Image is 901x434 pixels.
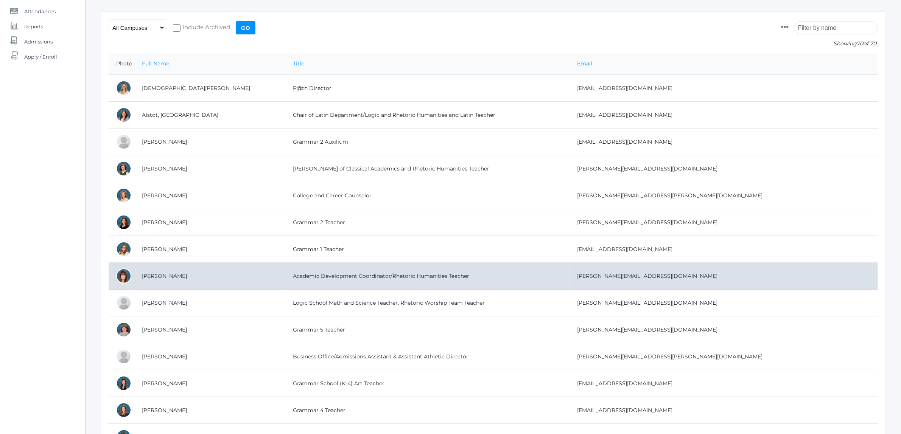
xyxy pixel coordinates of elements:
td: [PERSON_NAME] [134,370,285,397]
td: [EMAIL_ADDRESS][DOMAIN_NAME] [570,102,878,129]
td: [PERSON_NAME][EMAIL_ADDRESS][PERSON_NAME][DOMAIN_NAME] [570,182,878,209]
td: [PERSON_NAME][EMAIL_ADDRESS][DOMAIN_NAME] [570,155,878,182]
td: [PERSON_NAME] [134,316,285,343]
td: [PERSON_NAME] [134,129,285,155]
div: Emily Balli [116,215,131,230]
div: Heather Bernardi [116,349,131,364]
td: [PERSON_NAME] [134,397,285,424]
td: Logic School Math and Science Teacher, Rhetoric Worship Team Teacher [285,290,570,316]
td: [PERSON_NAME][EMAIL_ADDRESS][DOMAIN_NAME] [570,263,878,290]
td: Grammar School (K-4) Art Teacher [285,370,570,397]
td: [EMAIL_ADDRESS][DOMAIN_NAME] [570,370,878,397]
td: [PERSON_NAME] [134,155,285,182]
td: [PERSON_NAME] [134,290,285,316]
span: Reports [24,19,43,34]
div: Ellie Bradley [116,403,131,418]
td: [PERSON_NAME][EMAIL_ADDRESS][PERSON_NAME][DOMAIN_NAME] [570,343,878,370]
input: Filter by name [794,21,878,34]
span: Admissions [24,34,53,49]
input: Go [236,21,255,34]
span: Include Archived [181,23,230,33]
td: [PERSON_NAME] [134,263,285,290]
span: Apply / Enroll [24,49,57,64]
td: [PERSON_NAME][EMAIL_ADDRESS][DOMAIN_NAME] [570,316,878,343]
td: [PERSON_NAME] [134,343,285,370]
td: [EMAIL_ADDRESS][DOMAIN_NAME] [570,397,878,424]
div: Liv Barber [116,242,131,257]
td: Chair of Latin Department/Logic and Rhetoric Humanities and Latin Teacher [285,102,570,129]
td: Academic Development Coordinator/Rhetoric Humanities Teacher [285,263,570,290]
td: [EMAIL_ADDRESS][DOMAIN_NAME] [570,75,878,102]
span: Attendances [24,4,56,19]
td: [PERSON_NAME] of Classical Academics and Rhetoric Humanities Teacher [285,155,570,182]
td: Business Office/Admissions Assistant & Assistant Athletic Director [285,343,570,370]
div: Justin Bell [116,295,131,310]
td: Grammar 5 Teacher [285,316,570,343]
td: Grammar 2 Teacher [285,209,570,236]
a: Title [293,60,304,67]
div: Sarah Bence [116,322,131,337]
td: [EMAIL_ADDRESS][DOMAIN_NAME] [570,129,878,155]
div: Maureen Baldwin [116,161,131,176]
td: [PERSON_NAME] [134,236,285,263]
td: [PERSON_NAME] [134,209,285,236]
td: Grammar 1 Teacher [285,236,570,263]
p: Showing of 70 [781,40,878,48]
td: [PERSON_NAME][EMAIL_ADDRESS][DOMAIN_NAME] [570,290,878,316]
th: Photo [109,53,134,75]
input: Include Archived [173,24,181,32]
div: Alison Bradley [116,376,131,391]
td: College and Career Counselor [285,182,570,209]
td: Grammar 2 Auxilium [285,129,570,155]
div: Ruth Barone [116,268,131,284]
a: Full Name [142,60,169,67]
div: Sarah Armstrong [116,134,131,149]
td: [DEMOGRAPHIC_DATA][PERSON_NAME] [134,75,285,102]
td: [PERSON_NAME] [134,182,285,209]
td: Alstot, [GEOGRAPHIC_DATA] [134,102,285,129]
td: [PERSON_NAME][EMAIL_ADDRESS][DOMAIN_NAME] [570,209,878,236]
div: Heather Albanese [116,81,131,96]
span: 70 [857,40,863,47]
td: P@th Director [285,75,570,102]
div: Jordan Alstot [116,107,131,122]
div: Lisa Balikian [116,188,131,203]
td: [EMAIL_ADDRESS][DOMAIN_NAME] [570,236,878,263]
a: Email [577,60,592,67]
td: Grammar 4 Teacher [285,397,570,424]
